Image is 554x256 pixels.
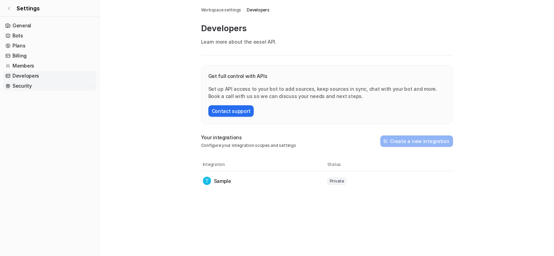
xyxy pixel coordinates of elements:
a: Security [3,81,97,91]
a: eesel API [253,39,275,45]
th: Status [327,161,452,168]
p: Set up API access to your bot to add sources, keep sources in sync, chat with your bot and more. ... [208,85,446,100]
button: Contact support [208,105,254,117]
a: Developers [3,71,97,81]
a: General [3,21,97,30]
a: Members [3,61,97,71]
span: Learn more about the . [201,39,276,45]
a: Developers [247,7,270,13]
a: Bots [3,31,97,41]
th: Integration [202,161,327,168]
a: Plans [3,41,97,51]
span: Private [327,177,346,185]
p: Your integrations [201,134,296,141]
a: Billing [3,51,97,61]
span: / [243,7,245,13]
p: Configure your integration scopes and settings [201,142,296,149]
a: Workspace settings [201,7,242,13]
p: Developers [201,23,453,34]
h2: Create a new integration [390,138,449,145]
p: Sample [214,177,231,185]
span: Settings [17,4,40,12]
p: Get full control with APIs [208,72,446,80]
button: Create a new integration [380,135,453,147]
